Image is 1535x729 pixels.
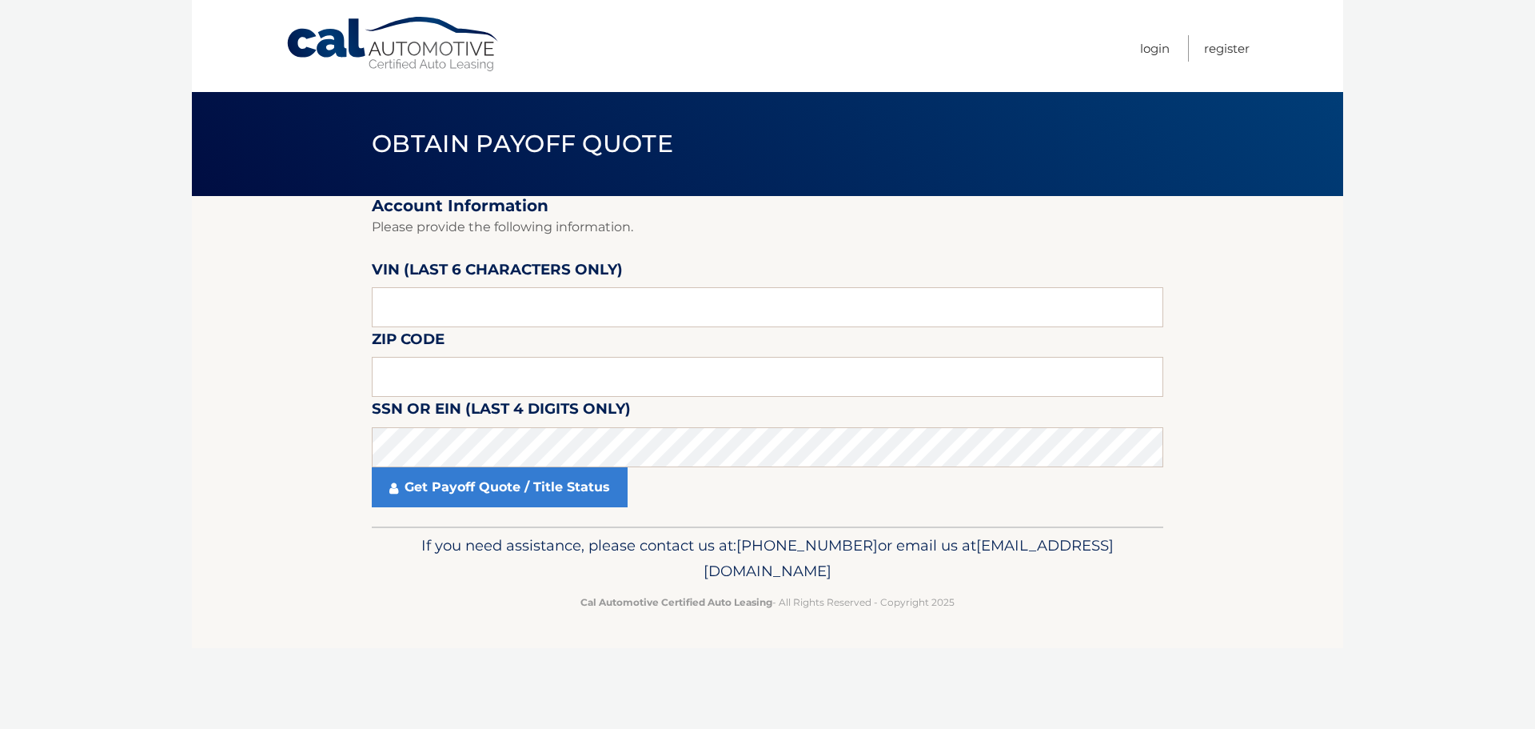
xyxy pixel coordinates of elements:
strong: Cal Automotive Certified Auto Leasing [580,596,772,608]
label: SSN or EIN (last 4 digits only) [372,397,631,427]
label: Zip Code [372,327,445,357]
a: Get Payoff Quote / Title Status [372,467,628,507]
p: Please provide the following information. [372,216,1163,238]
a: Cal Automotive [285,16,501,73]
p: If you need assistance, please contact us at: or email us at [382,533,1153,584]
span: Obtain Payoff Quote [372,129,673,158]
label: VIN (last 6 characters only) [372,258,623,287]
span: [PHONE_NUMBER] [736,536,878,555]
a: Login [1140,35,1170,62]
p: - All Rights Reserved - Copyright 2025 [382,594,1153,611]
a: Register [1204,35,1250,62]
h2: Account Information [372,196,1163,216]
